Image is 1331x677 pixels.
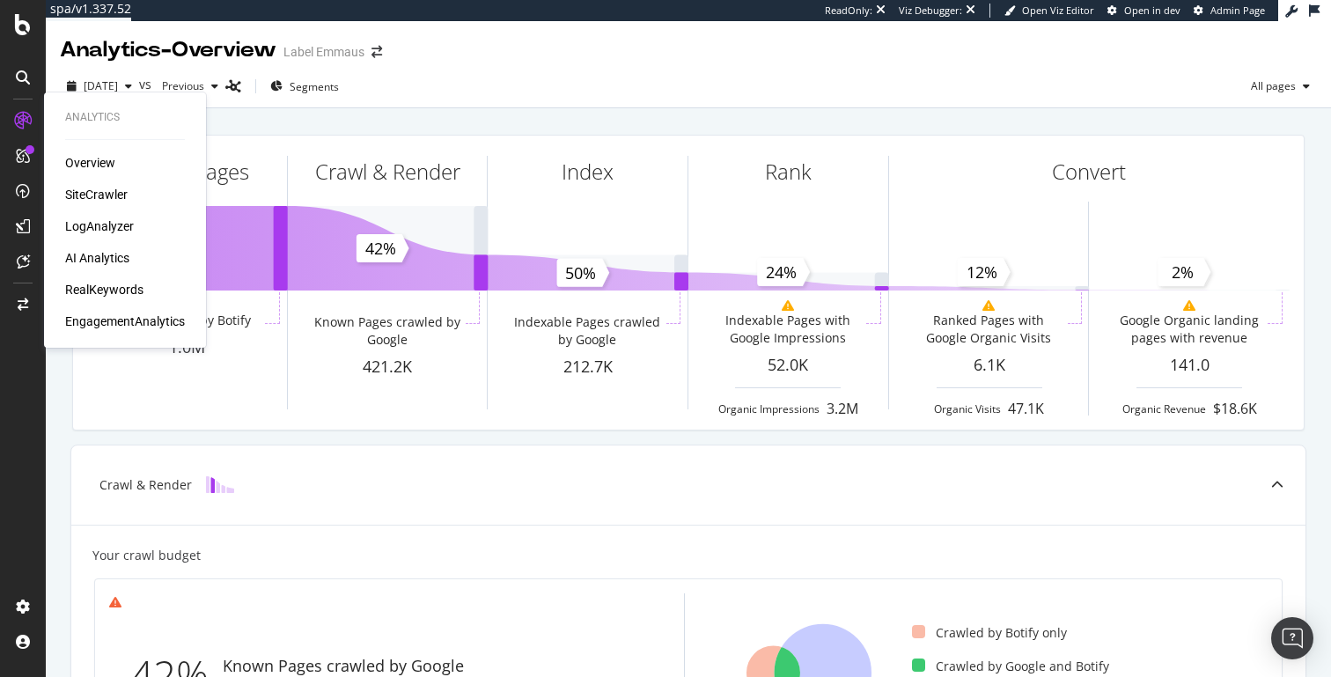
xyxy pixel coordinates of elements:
div: Rank [765,157,812,187]
button: All pages [1244,72,1317,100]
div: Open Intercom Messenger [1271,617,1313,659]
div: 212.7K [488,356,688,379]
div: Analytics - Overview [60,35,276,65]
a: RealKeywords [65,281,143,298]
div: Known Pages crawled by Google [312,313,462,349]
span: vs [139,76,155,93]
div: Index [562,157,614,187]
a: SiteCrawler [65,186,128,203]
a: Overview [65,154,115,172]
div: 52.0K [688,354,888,377]
span: Open in dev [1124,4,1180,17]
button: [DATE] [60,72,139,100]
div: Indexable Pages crawled by Google [512,313,663,349]
div: Pages crawled by Botify [112,312,251,329]
span: Open Viz Editor [1022,4,1094,17]
span: Segments [290,79,339,94]
div: Label Emmaus [283,43,364,61]
a: Admin Page [1194,4,1265,18]
div: 3.2M [827,399,858,419]
a: Open Viz Editor [1004,4,1094,18]
div: Analytics [65,110,185,125]
div: Crawl & Render [99,476,192,494]
div: Your crawl budget [92,547,201,564]
div: Crawled by Botify only [912,624,1067,642]
div: ReadOnly: [825,4,872,18]
div: Indexable Pages with Google Impressions [713,312,864,347]
div: Crawl & Render [315,157,460,187]
div: Organic Impressions [718,401,820,416]
a: EngagementAnalytics [65,313,185,330]
img: block-icon [206,476,234,493]
div: 421.2K [288,356,488,379]
span: All pages [1244,78,1296,93]
span: 2025 Sep. 28th [84,78,118,93]
a: LogAnalyzer [65,217,134,235]
a: AI Analytics [65,249,129,267]
button: Previous [155,72,225,100]
div: arrow-right-arrow-left [371,46,382,58]
a: Open in dev [1107,4,1180,18]
div: Viz Debugger: [899,4,962,18]
div: Crawled by Google and Botify [912,658,1109,675]
span: Previous [155,78,204,93]
span: Admin Page [1210,4,1265,17]
button: Segments [263,72,346,100]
